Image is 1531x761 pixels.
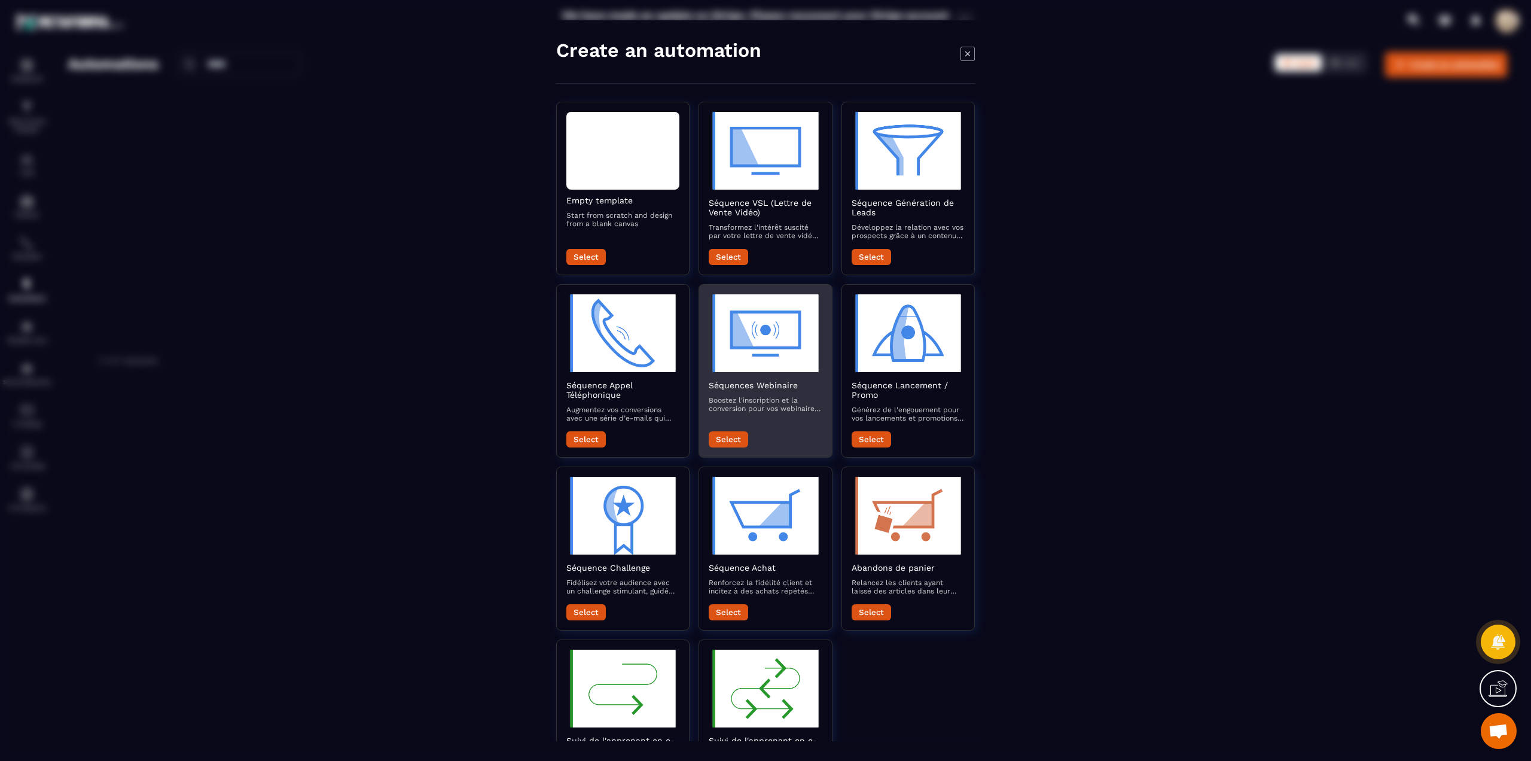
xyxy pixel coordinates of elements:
p: Relancez les clients ayant laissé des articles dans leur panier avec une séquence d'emails rappel... [852,579,965,595]
p: Start from scratch and design from a blank canvas [566,211,679,228]
img: automation-objective-icon [566,650,679,727]
h2: Séquence VSL (Lettre de Vente Vidéo) [709,198,822,217]
p: Renforcez la fidélité client et incitez à des achats répétés avec des e-mails post-achat qui valo... [709,579,822,595]
h2: Séquences Webinaire [709,380,822,390]
button: Select [852,249,891,265]
img: automation-objective-icon [566,477,679,555]
img: automation-objective-icon [709,294,822,372]
button: Select [852,604,891,620]
h2: Séquence Appel Téléphonique [566,380,679,400]
img: automation-objective-icon [852,294,965,372]
img: automation-objective-icon [852,112,965,190]
h2: Séquence Challenge [566,563,679,573]
h4: Create an automation [556,38,761,62]
h2: Abandons de panier [852,563,965,573]
img: automation-objective-icon [709,477,822,555]
p: Transformez l'intérêt suscité par votre lettre de vente vidéo en actions concrètes avec des e-mai... [709,223,822,240]
p: Générez de l'engouement pour vos lancements et promotions avec une séquence d’e-mails captivante ... [852,406,965,422]
h2: Séquence Lancement / Promo [852,380,965,400]
img: automation-objective-icon [852,477,965,555]
button: Select [566,604,606,620]
a: Mở cuộc trò chuyện [1481,713,1517,749]
img: automation-objective-icon [709,112,822,190]
button: Select [566,431,606,448]
button: Select [852,431,891,448]
p: Développez la relation avec vos prospects grâce à un contenu attractif qui les accompagne vers la... [852,223,965,240]
p: Augmentez vos conversions avec une série d’e-mails qui préparent et suivent vos appels commerciaux [566,406,679,422]
button: Select [709,249,748,265]
button: Select [566,249,606,265]
p: Boostez l'inscription et la conversion pour vos webinaires avec des e-mails qui informent, rappel... [709,396,822,413]
h2: Suivi de l'apprenant en e-learning asynchrone - Suivi du démarrage [566,736,679,755]
img: automation-objective-icon [709,650,822,727]
img: automation-objective-icon [566,294,679,372]
h2: Suivi de l'apprenant en e-learning asynchrone - Suivi en cours de formation [709,736,822,755]
button: Select [709,604,748,620]
p: Fidélisez votre audience avec un challenge stimulant, guidé par des e-mails encourageants et éduc... [566,579,679,595]
h2: Séquence Génération de Leads [852,198,965,217]
button: Select [709,431,748,448]
h2: Empty template [566,196,679,205]
h2: Séquence Achat [709,563,822,573]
